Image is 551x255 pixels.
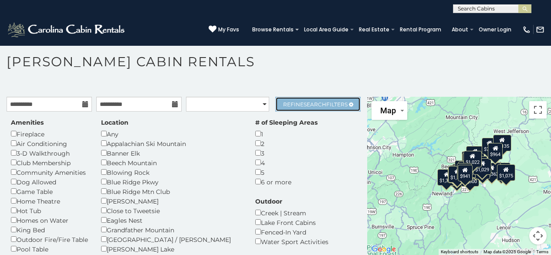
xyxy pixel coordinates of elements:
div: $1,637 [462,151,480,167]
div: Blowing Rock [101,167,242,177]
div: Pool Table [11,244,88,254]
div: 3-D Walkthrough [11,148,88,158]
div: Club Membership [11,158,88,167]
span: Search [304,101,326,108]
div: Homes on Water [11,215,88,225]
div: Outdoor Fire/Fire Table [11,235,88,244]
div: $1,401 [466,146,484,162]
div: Game Table [11,187,88,196]
button: Keyboard shortcuts [441,249,478,255]
div: Close to Tweetsie [101,206,242,215]
a: About [447,24,473,36]
a: Browse Rentals [248,24,298,36]
div: $1,487 [492,162,510,179]
a: Real Estate [355,24,394,36]
div: [GEOGRAPHIC_DATA] / [PERSON_NAME] [101,235,242,244]
div: $1,075 [497,164,515,181]
img: Google [369,244,398,255]
label: # of Sleeping Areas [255,118,318,127]
div: $1,300 [461,170,479,186]
a: My Favs [209,25,239,34]
div: Air Conditioning [11,139,88,148]
button: Toggle fullscreen view [529,101,547,119]
div: Water Sport Activities [255,237,328,246]
div: Lake Front Cabins [255,218,328,227]
div: $1,363 [437,169,456,186]
button: Change map style [372,101,407,120]
div: Blue Ridge Pkwy [101,177,242,187]
div: 3 [255,148,318,158]
a: RefineSearchFilters [275,97,361,112]
label: Amenities [11,118,44,127]
div: Home Theatre [11,196,88,206]
label: Outdoor [255,197,282,206]
div: $1,296 [448,170,466,187]
div: Banner Elk [101,148,242,158]
img: mail-regular-white.png [536,25,544,34]
button: Map camera controls [529,227,547,245]
span: Refine Filters [283,101,348,108]
div: [PERSON_NAME] [101,196,242,206]
div: 1 [255,129,318,139]
img: phone-regular-white.png [522,25,531,34]
div: Community Amenities [11,167,88,177]
div: Any [101,129,242,139]
img: White-1-2.png [7,21,127,38]
div: $1,718 [448,166,466,183]
div: Blue Ridge Mtn Club [101,187,242,196]
div: Fireplace [11,129,88,139]
div: Appalachian Ski Mountain [101,139,242,148]
div: Creek | Stream [255,208,328,218]
label: Location [101,118,128,127]
div: 5 [255,167,318,177]
div: $788 [482,138,497,154]
div: $976 [457,163,472,179]
div: $1,135 [493,135,511,151]
div: $957 [475,162,490,179]
div: $1,133 [448,166,466,182]
a: Terms (opens in new tab) [536,249,548,254]
div: $1,029 [473,158,492,175]
div: $964 [488,143,503,159]
span: Map [380,106,396,115]
div: 6 or more [255,177,318,187]
div: 4 [255,158,318,167]
div: [PERSON_NAME] Lake [101,244,242,254]
div: 2 [255,139,318,148]
div: Eagles Nest [101,215,242,225]
a: Owner Login [474,24,516,36]
div: Fenced-In Yard [255,227,328,237]
div: $1,022 [463,151,482,167]
div: $1,362 [483,163,501,179]
span: Map data ©2025 Google [483,249,531,254]
span: My Favs [218,26,239,34]
div: Grandfather Mountain [101,225,242,235]
div: Dog Allowed [11,177,88,187]
a: Local Area Guide [300,24,353,36]
div: Beech Mountain [101,158,242,167]
a: Rental Program [396,24,446,36]
div: $941 [458,164,473,181]
div: King Bed [11,225,88,235]
div: Hot Tub [11,206,88,215]
a: Open this area in Google Maps (opens a new window) [369,244,398,255]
